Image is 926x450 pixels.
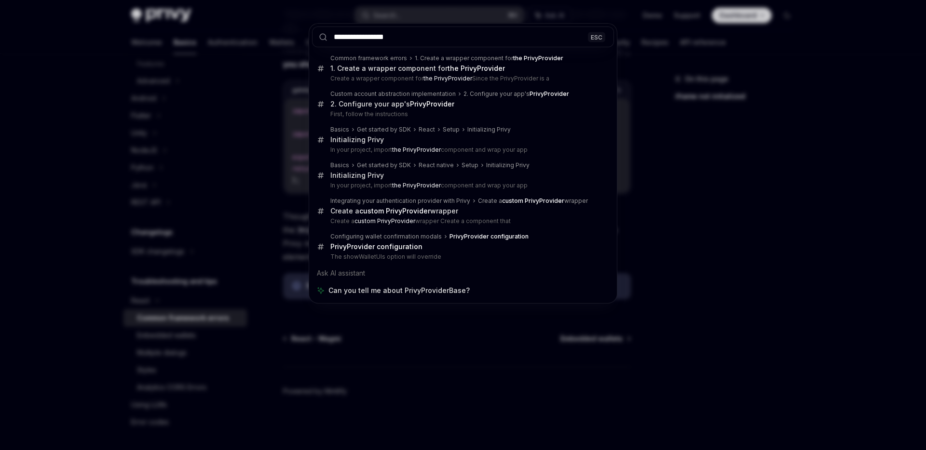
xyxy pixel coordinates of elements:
[330,171,384,180] div: Initializing Privy
[330,90,456,98] div: Custom account abstraction implementation
[392,182,441,189] b: the PrivyProvider
[330,110,594,118] p: First, follow the instructions
[463,90,569,98] div: 2. Configure your app's
[330,197,470,205] div: Integrating your authentication provider with Privy
[330,161,349,169] div: Basics
[330,146,594,154] p: In your project, import component and wrap your app
[330,126,349,133] div: Basics
[330,242,422,251] b: PrivyProvider configuration
[330,100,454,108] div: 2. Configure your app's
[410,100,454,108] b: PrivyProvider
[330,135,384,144] div: Initializing Privy
[415,54,563,62] div: 1. Create a wrapper component for
[530,90,569,97] b: PrivyProvider
[330,233,442,240] div: Configuring wallet confirmation modals
[330,182,594,189] p: In your project, import component and wrap your app
[513,54,563,62] b: the PrivyProvider
[330,217,594,225] p: Create a wrapper Create a component that
[449,233,529,240] b: PrivyProvider configuration
[443,126,460,133] div: Setup
[392,146,441,153] b: the PrivyProvider
[423,75,472,82] b: the PrivyProvider
[330,253,594,261] p: The showWalletUIs option will override
[330,54,407,62] div: Common framework errors
[419,161,454,169] div: React native
[330,64,505,73] div: 1. Create a wrapper component for
[448,64,505,72] b: the PrivyProvider
[467,126,511,133] div: Initializing Privy
[312,265,614,282] div: Ask AI assistant
[486,161,530,169] div: Initializing Privy
[330,75,594,82] p: Create a wrapper component for Since the PrivyProvider is a
[588,32,605,42] div: ESC
[419,126,435,133] div: React
[357,126,411,133] div: Get started by SDK
[330,207,458,215] div: Create a wrapper
[328,286,470,295] span: Can you tell me about PrivyProviderBase?
[478,197,588,205] div: Create a wrapper
[359,207,430,215] b: custom PrivyProvider
[357,161,411,169] div: Get started by SDK
[502,197,564,204] b: custom PrivyProvider
[354,217,415,225] b: custom PrivyProvider
[462,161,478,169] div: Setup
